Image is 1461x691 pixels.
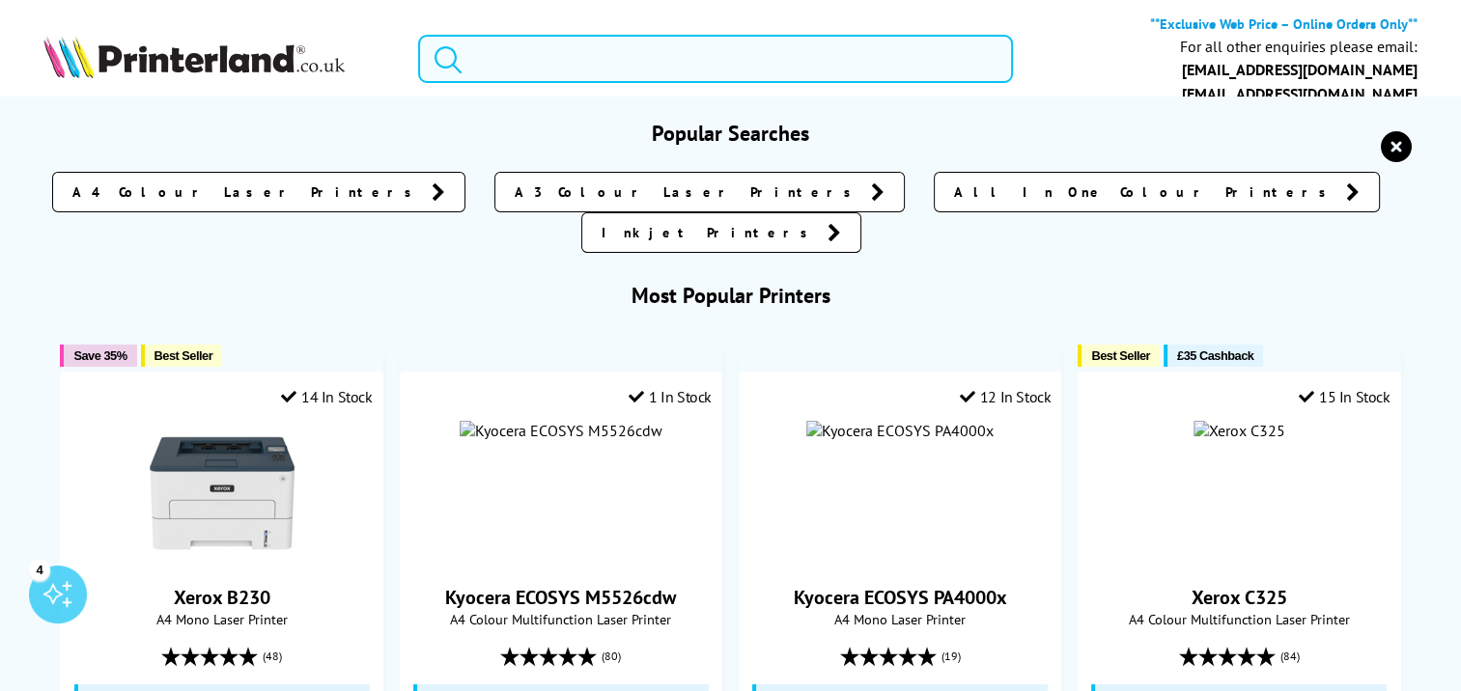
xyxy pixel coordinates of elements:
[581,212,861,253] a: Inkjet Printers
[794,585,1007,610] a: Kyocera ECOSYS PA4000x
[52,172,465,212] a: A4 Colour Laser Printers
[445,585,676,610] a: Kyocera ECOSYS M5526cdw
[29,559,50,580] div: 4
[1177,348,1253,363] span: £35 Cashback
[73,348,126,363] span: Save 35%
[806,421,994,440] img: Kyocera ECOSYS PA4000x
[1180,38,1418,56] div: For all other enquiries please email:
[1150,14,1418,33] b: **Exclusive Web Price – Online Orders Only**
[43,120,1417,147] h3: Popular Searches
[1280,638,1300,675] span: (84)
[1299,387,1390,406] div: 15 In Stock
[281,387,372,406] div: 14 In Stock
[60,345,136,367] button: Save 35%
[418,35,1013,83] input: Search product or brand
[1192,585,1287,610] a: Xerox C325
[1078,345,1160,367] button: Best Seller
[174,585,270,610] a: Xerox B230
[150,421,295,566] img: Xerox B230
[941,638,961,675] span: (19)
[934,172,1380,212] a: All In One Colour Printers
[141,345,223,367] button: Best Seller
[460,421,662,440] img: Kyocera ECOSYS M5526cdw
[43,36,345,78] img: Printerland Logo
[1182,84,1418,103] a: [EMAIL_ADDRESS][DOMAIN_NAME]
[960,387,1051,406] div: 12 In Stock
[494,172,905,212] a: A3 Colour Laser Printers
[1164,345,1263,367] button: £35 Cashback
[1088,610,1390,628] span: A4 Colour Multifunction Laser Printer
[515,182,861,202] span: A3 Colour Laser Printers
[602,638,621,675] span: (80)
[629,387,712,406] div: 1 In Stock
[70,610,372,628] span: A4 Mono Laser Printer
[1194,421,1285,440] img: Xerox C325
[410,610,712,628] span: A4 Colour Multifunction Laser Printer
[602,223,818,242] span: Inkjet Printers
[150,550,295,569] a: Xerox B230
[43,282,1417,309] h3: Most Popular Printers
[43,36,394,82] a: Printerland Logo
[155,348,213,363] span: Best Seller
[1091,348,1150,363] span: Best Seller
[1182,60,1418,79] a: [EMAIL_ADDRESS][DOMAIN_NAME]
[749,610,1051,628] span: A4 Mono Laser Printer
[72,182,422,202] span: A4 Colour Laser Printers
[954,182,1336,202] span: All In One Colour Printers
[263,638,282,675] span: (48)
